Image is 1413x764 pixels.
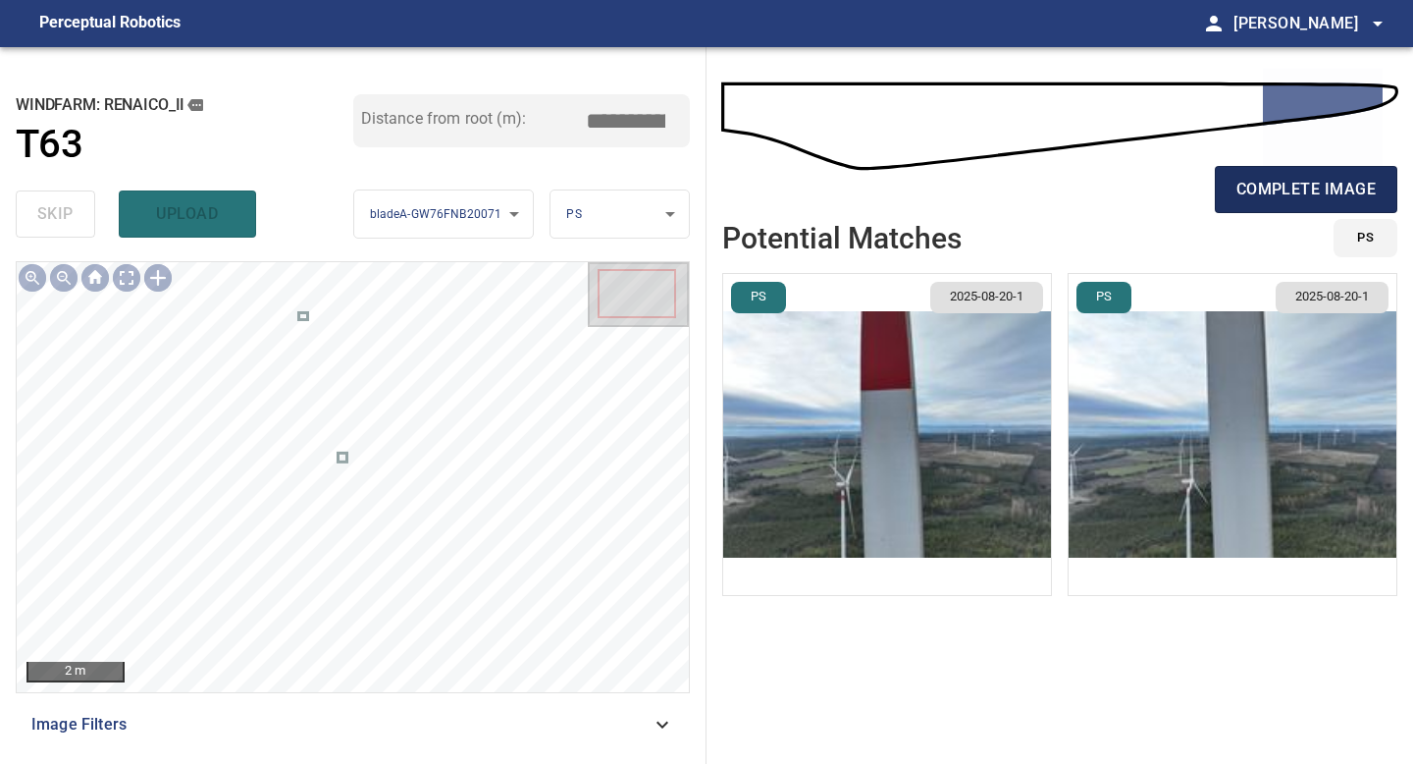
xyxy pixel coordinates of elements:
button: [PERSON_NAME] [1226,4,1389,43]
button: complete image [1215,166,1397,213]
span: PS [1084,288,1124,306]
span: PS [566,207,581,221]
div: Image Filters [16,701,690,748]
span: complete image [1236,176,1376,203]
span: PS [739,288,778,306]
figcaption: Perceptual Robotics [39,8,181,39]
span: 2025-08-20-1 [1283,288,1381,306]
img: Renaico_II/T63/2025-08-20-1/2025-08-20-1/inspectionData/image43wp43.jpg [1069,274,1396,595]
h2: windfarm: Renaico_II [16,94,353,116]
span: [PERSON_NAME] [1233,10,1389,37]
img: Toggle full page [111,262,142,294]
img: Go home [79,262,111,294]
h2: Potential Matches [722,222,962,254]
span: bladeA-GW76FNB20071 [370,207,502,221]
span: Image Filters [31,713,651,737]
button: copy message details [184,94,206,116]
img: Zoom in [17,262,48,294]
span: PS [1357,227,1374,249]
div: bladeA-GW76FNB20071 [354,190,534,240]
label: Distance from root (m): [361,111,526,127]
button: PS [1334,219,1397,257]
span: 2025-08-20-1 [938,288,1035,306]
div: id [1322,219,1397,257]
button: PS [1076,282,1131,313]
h1: T63 [16,122,82,168]
img: Zoom out [48,262,79,294]
img: Toggle selection [142,262,174,294]
div: PS [550,190,689,240]
span: person [1202,12,1226,35]
button: PS [731,282,786,313]
a: T63 [16,122,353,168]
img: Renaico_II/T63/2025-08-20-1/2025-08-20-1/inspectionData/image44wp44.jpg [723,274,1051,595]
span: arrow_drop_down [1366,12,1389,35]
